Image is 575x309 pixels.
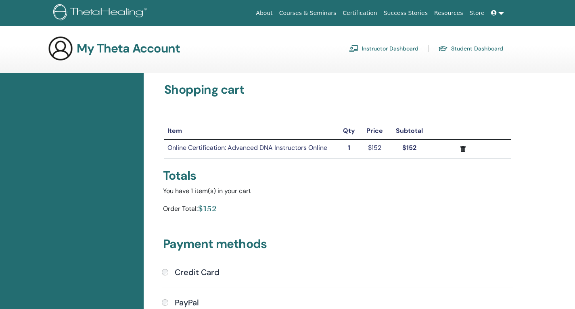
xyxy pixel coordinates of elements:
[339,6,380,21] a: Certification
[389,123,430,139] th: Subtotal
[338,123,361,139] th: Qty
[360,139,389,158] td: $152
[164,139,337,158] td: Online Certification: Advanced DNA Instructors Online
[163,237,512,254] h3: Payment methods
[164,123,337,139] th: Item
[276,6,340,21] a: Courses & Seminars
[431,6,466,21] a: Resources
[438,42,503,55] a: Student Dashboard
[466,6,488,21] a: Store
[163,186,512,196] div: You have 1 item(s) in your cart
[163,168,512,183] div: Totals
[77,41,180,56] h3: My Theta Account
[48,36,73,61] img: generic-user-icon.jpg
[360,123,389,139] th: Price
[253,6,276,21] a: About
[175,298,199,307] h4: PayPal
[349,45,359,52] img: chalkboard-teacher.svg
[163,202,198,217] div: Order Total:
[53,4,150,22] img: logo.png
[164,82,511,97] h3: Shopping cart
[438,45,448,52] img: graduation-cap.svg
[175,267,220,277] h4: Credit Card
[348,143,350,152] strong: 1
[402,143,416,152] strong: $152
[198,202,217,214] div: $152
[349,42,418,55] a: Instructor Dashboard
[381,6,431,21] a: Success Stories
